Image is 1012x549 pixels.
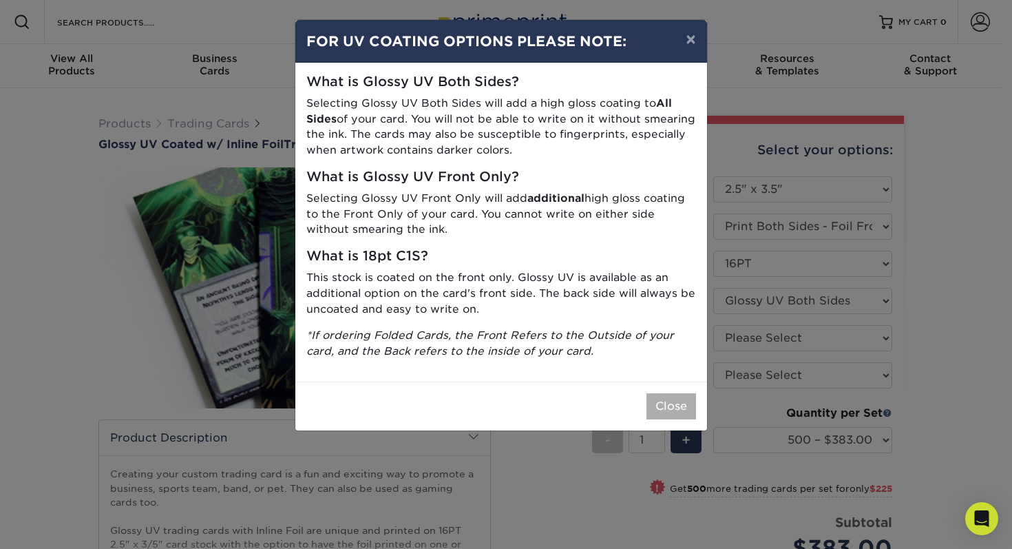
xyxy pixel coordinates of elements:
[306,329,674,358] i: *If ordering Folded Cards, the Front Refers to the Outside of your card, and the Back refers to t...
[306,74,696,90] h5: What is Glossy UV Both Sides?
[306,249,696,265] h5: What is 18pt C1S?
[306,270,696,317] p: This stock is coated on the front only. Glossy UV is available as an additional option on the car...
[646,393,696,419] button: Close
[306,169,696,185] h5: What is Glossy UV Front Only?
[965,502,998,535] div: Open Intercom Messenger
[306,96,696,158] p: Selecting Glossy UV Both Sides will add a high gloss coating to of your card. You will not be abl...
[527,191,584,205] strong: additional
[306,96,672,125] strong: All Sides
[306,191,696,238] p: Selecting Glossy UV Front Only will add high gloss coating to the Front Only of your card. You ca...
[675,20,706,59] button: ×
[306,31,696,52] h4: FOR UV COATING OPTIONS PLEASE NOTE:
